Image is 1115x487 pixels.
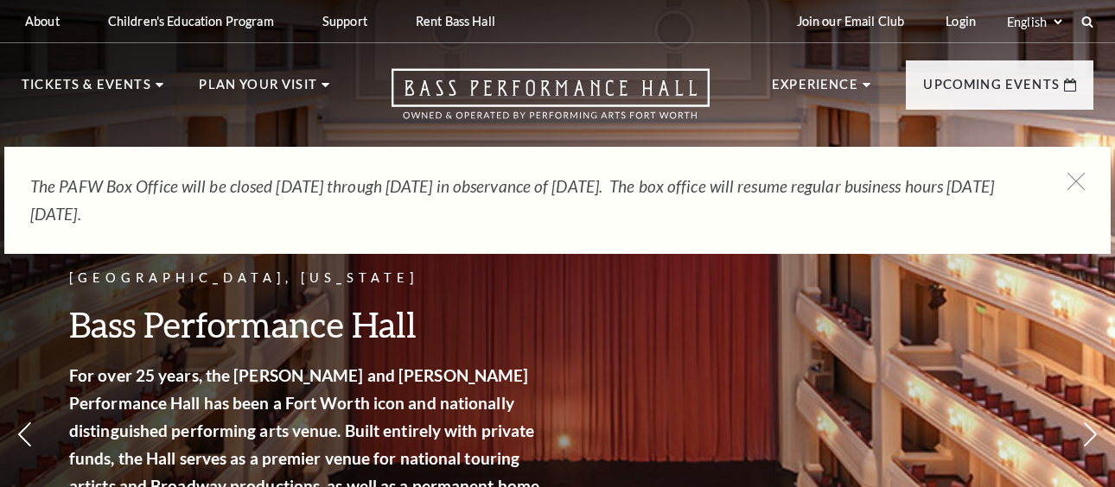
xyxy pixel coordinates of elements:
p: Rent Bass Hall [416,14,495,28]
h3: Bass Performance Hall [69,302,545,346]
p: Tickets & Events [22,74,151,105]
em: The PAFW Box Office will be closed [DATE] through [DATE] in observance of [DATE]. The box office ... [30,176,994,224]
select: Select: [1003,14,1065,30]
p: Experience [772,74,858,105]
p: Support [322,14,367,28]
p: Children's Education Program [108,14,274,28]
p: About [25,14,60,28]
p: Plan Your Visit [199,74,317,105]
p: Upcoming Events [923,74,1060,105]
p: [GEOGRAPHIC_DATA], [US_STATE] [69,268,545,289]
